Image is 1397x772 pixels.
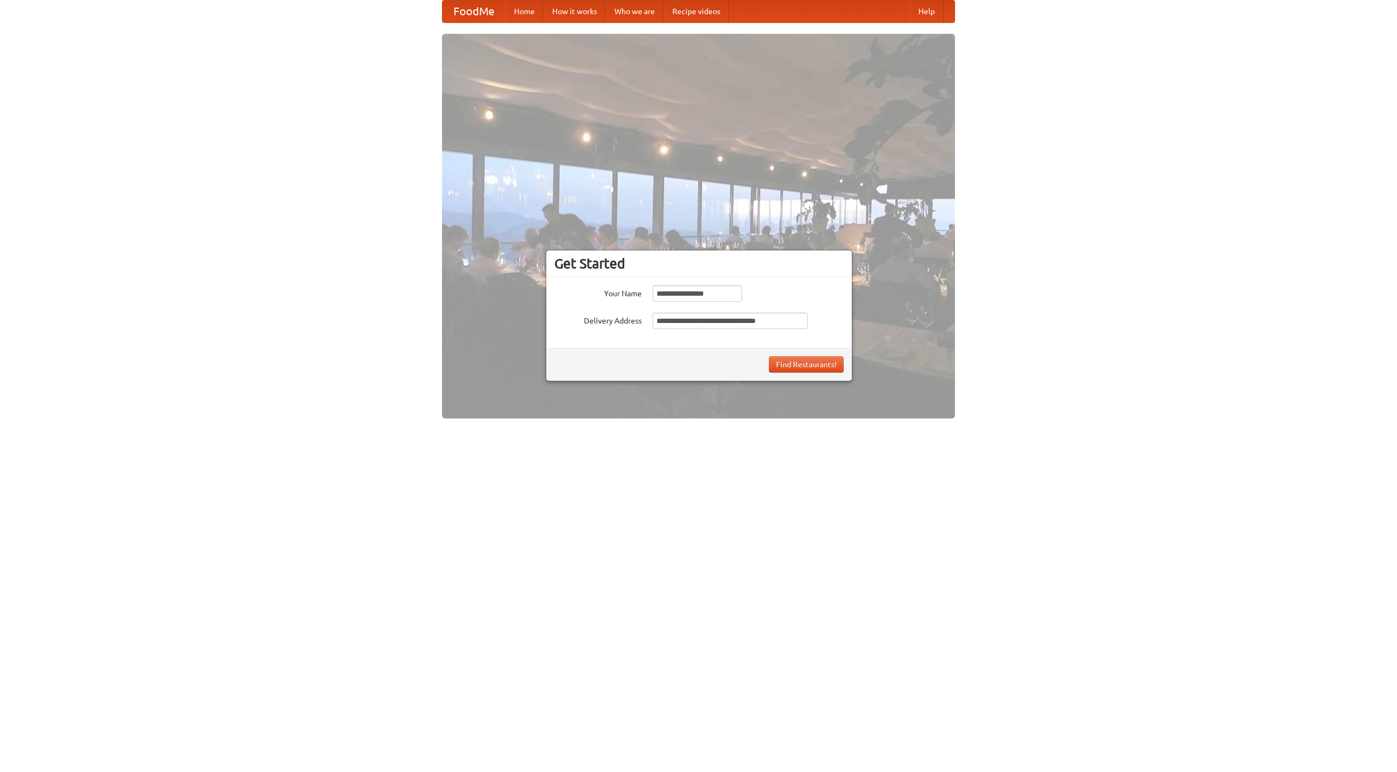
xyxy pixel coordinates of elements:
a: Recipe videos [664,1,729,22]
label: Your Name [554,285,642,299]
a: FoodMe [443,1,505,22]
a: How it works [544,1,606,22]
a: Home [505,1,544,22]
a: Help [910,1,944,22]
label: Delivery Address [554,313,642,326]
a: Who we are [606,1,664,22]
button: Find Restaurants! [769,356,844,373]
h3: Get Started [554,255,844,272]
